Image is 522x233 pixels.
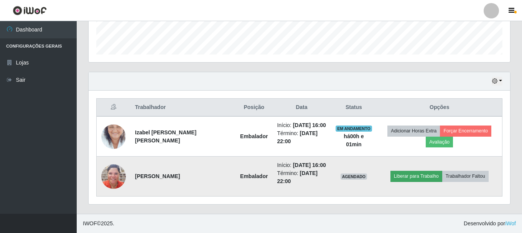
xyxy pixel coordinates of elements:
strong: há 00 h e 01 min [344,133,364,147]
th: Data [272,99,331,117]
span: © 2025 . [83,220,114,228]
strong: Embalador [240,173,268,179]
button: Forçar Encerramento [440,126,491,136]
time: [DATE] 16:00 [293,122,326,128]
span: IWOF [83,220,97,226]
time: [DATE] 16:00 [293,162,326,168]
span: Desenvolvido por [464,220,516,228]
button: Avaliação [426,137,453,147]
li: Início: [277,121,326,129]
img: 1677848309634.jpeg [101,115,126,159]
th: Status [331,99,377,117]
strong: Embalador [240,133,268,139]
li: Início: [277,161,326,169]
button: Trabalhador Faltou [442,171,489,182]
li: Término: [277,169,326,185]
button: Liberar para Trabalho [390,171,442,182]
span: EM ANDAMENTO [336,126,372,132]
th: Opções [377,99,502,117]
img: 1732392011322.jpeg [101,164,126,188]
button: Adicionar Horas Extra [387,126,440,136]
th: Posição [235,99,272,117]
li: Término: [277,129,326,145]
a: iWof [505,220,516,226]
th: Trabalhador [130,99,235,117]
img: CoreUI Logo [13,6,47,15]
strong: [PERSON_NAME] [135,173,180,179]
span: AGENDADO [341,174,367,180]
strong: Izabel [PERSON_NAME] [PERSON_NAME] [135,129,196,144]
